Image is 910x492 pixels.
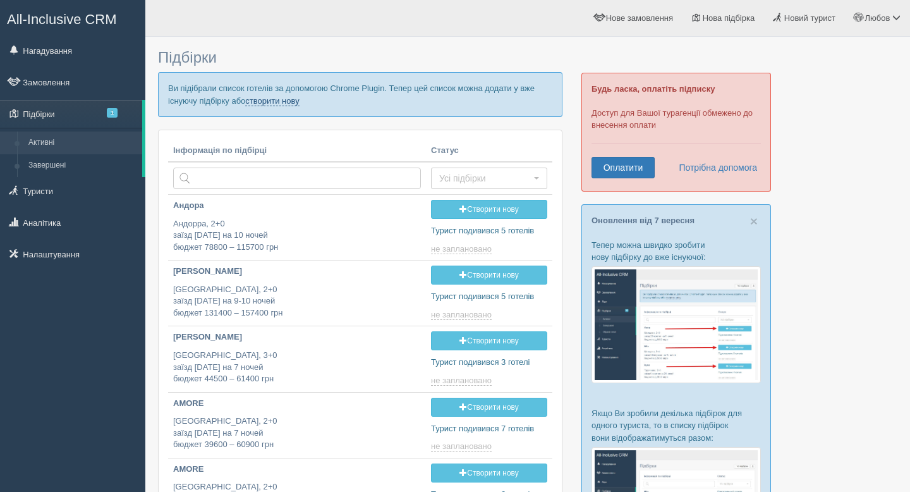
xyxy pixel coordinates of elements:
[431,464,547,483] a: Створити нову
[107,108,118,118] span: 1
[591,84,715,94] b: Будь ласка, оплатіть підписку
[173,284,421,319] p: [GEOGRAPHIC_DATA], 2+0 заїзд [DATE] на 9-10 ночей бюджет 131400 – 157400 грн
[168,195,426,259] a: Андора Андорра, 2+0заїзд [DATE] на 10 ночейбюджет 78800 – 115700 грн
[431,168,547,189] button: Усі підбірки
[1,1,145,35] a: All-Inclusive CRM
[591,216,695,225] a: Оновлення від 7 вересня
[784,13,835,23] span: Новий турист
[168,393,426,457] a: AMORE [GEOGRAPHIC_DATA], 2+0заїзд [DATE] на 7 ночейбюджет 39600 – 60900 грн
[431,291,547,303] p: Турист подивився 5 готелів
[431,441,494,452] a: не заплановано
[431,266,547,285] a: Створити нову
[168,261,426,324] a: [PERSON_NAME] [GEOGRAPHIC_DATA], 2+0заїзд [DATE] на 9-10 ночейбюджет 131400 – 157400 грн
[750,214,758,228] span: ×
[439,172,531,185] span: Усі підбірки
[431,200,547,219] a: Створити нову
[750,214,758,228] button: Close
[23,154,142,177] a: Завершені
[158,72,562,116] p: Ви підібрали список готелів за допомогою Chrome Plugin. Тепер цей список можна додати у вже існую...
[173,168,421,189] input: Пошук за країною або туристом
[168,140,426,163] th: Інформація по підбірці
[703,13,755,23] span: Нова підбірка
[606,13,673,23] span: Нове замовлення
[431,376,492,386] span: не заплановано
[431,310,494,320] a: не заплановано
[431,310,492,320] span: не заплановано
[173,218,421,254] p: Андорра, 2+0 заїзд [DATE] на 10 ночей бюджет 78800 – 115700 грн
[431,244,492,254] span: не заплановано
[591,239,761,263] p: Тепер можна швидко зробити нову підбірку до вже існуючої:
[173,331,421,343] p: [PERSON_NAME]
[431,423,547,435] p: Турист подивився 7 готелів
[431,244,494,254] a: не заплановано
[173,464,421,476] p: AMORE
[431,398,547,417] a: Створити нову
[591,266,761,383] img: %D0%BF%D1%96%D0%B4%D0%B1%D1%96%D1%80%D0%BA%D0%B0-%D1%82%D1%83%D1%80%D0%B8%D1%81%D1%82%D1%83-%D1%8...
[173,398,421,410] p: AMORE
[431,357,547,369] p: Турист подивився 3 готелі
[865,13,890,23] span: Любов
[245,96,299,106] a: створити нову
[173,200,421,212] p: Андора
[431,376,494,386] a: не заплановано
[173,266,421,278] p: [PERSON_NAME]
[7,11,117,27] span: All-Inclusive CRM
[581,73,771,192] div: Доступ для Вашої турагенції обмежено до внесення оплати
[591,157,655,178] a: Оплатити
[431,331,547,350] a: Створити нову
[23,132,142,154] a: Активні
[591,407,761,443] p: Якщо Ви зробили декілька підбірок для одного туриста, то в списку підбірок вони відображатимуться...
[173,415,421,451] p: [GEOGRAPHIC_DATA], 2+0 заїзд [DATE] на 7 ночей бюджет 39600 – 60900 грн
[168,326,426,390] a: [PERSON_NAME] [GEOGRAPHIC_DATA], 3+0заїзд [DATE] на 7 ночейбюджет 44500 – 61400 грн
[431,225,547,237] p: Турист подивився 5 готелів
[426,140,552,163] th: Статус
[670,157,758,178] a: Потрібна допомога
[431,441,492,452] span: не заплановано
[173,350,421,385] p: [GEOGRAPHIC_DATA], 3+0 заїзд [DATE] на 7 ночей бюджет 44500 – 61400 грн
[158,49,217,66] span: Підбірки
